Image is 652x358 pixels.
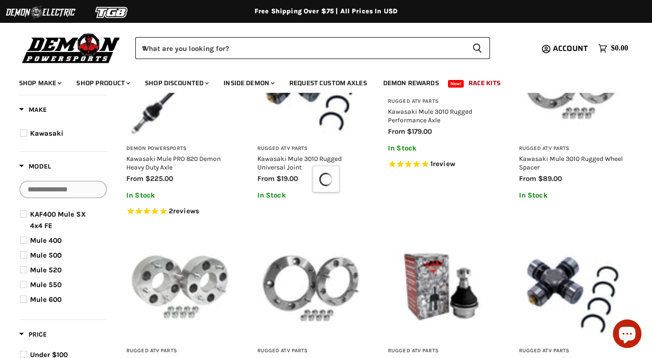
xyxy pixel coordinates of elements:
[376,73,446,93] a: Demon Rewards
[126,174,143,183] span: from
[461,73,508,93] a: Race Kits
[30,236,61,245] span: Mule 400
[126,191,234,199] p: In Stock
[388,159,495,169] span: Rated 5.0 out of 5 stars 1 reviews
[19,162,51,174] button: Filter by Model
[19,330,47,338] span: Price
[19,162,51,170] span: Model
[135,37,490,59] form: Product
[611,44,628,53] span: $0.00
[145,174,173,183] span: $225.00
[19,106,47,114] span: Make
[138,73,214,93] a: Shop Discounted
[30,280,61,289] span: Mule 550
[126,207,234,217] span: Rated 5.0 out of 5 stars 2 reviews
[388,127,405,136] span: from
[20,181,107,198] input: Search Options
[257,191,365,199] p: In Stock
[30,210,86,230] span: KAF400 Mule SX 4x4 FE
[12,73,67,93] a: Shop Make
[30,129,63,138] span: Kawasaki
[30,266,61,274] span: Mule 520
[519,233,626,340] img: Kawasaki Mule 2510 Rugged Universal Joint
[519,174,536,183] span: from
[549,44,593,53] a: Account
[30,251,61,259] span: Mule 500
[173,207,199,215] span: reviews
[388,348,495,355] h3: Rugged ATV Parts
[465,37,490,59] button: Search
[519,155,623,171] a: Kawasaki Mule 3010 Rugged Wheel Spacer
[76,3,148,21] img: TGB Logo 2
[257,145,365,152] h3: Rugged ATV Parts
[19,105,47,117] button: Filter by Make
[538,174,562,183] span: $89.00
[126,155,221,171] a: Kawasaki Mule PRO 820 Demon Heavy Duty Axle
[610,319,644,350] inbox-online-store-chat: Shopify online store chat
[12,70,626,93] ul: Main menu
[126,233,234,340] img: Kawasaki Mule SX 400 Rugged Wheel Spacer
[19,330,47,342] button: Filter by Price
[433,159,455,168] span: review
[448,80,464,88] span: New!
[593,41,633,55] a: $0.00
[257,233,365,340] img: Kawasaki Mule 4010 Rugged Wheel Spacer
[388,233,495,340] img: Kawasaki Mule PRO 820 Rugged Ball Joint
[5,3,76,21] img: Demon Electric Logo 2
[30,295,61,304] span: Mule 600
[257,155,342,171] a: Kawasaki Mule 3010 Rugged Universal Joint
[519,348,626,355] h3: Rugged ATV Parts
[257,348,365,355] h3: Rugged ATV Parts
[19,31,123,65] img: Demon Powersports
[126,348,234,355] h3: Rugged ATV Parts
[216,73,280,93] a: Inside Demon
[135,37,465,59] input: When autocomplete results are available use up and down arrows to review and enter to select
[126,145,234,152] h3: Demon Powersports
[388,144,495,152] p: In Stock
[519,145,626,152] h3: Rugged ATV Parts
[553,42,588,54] span: Account
[276,174,298,183] span: $19.00
[388,98,495,105] h3: Rugged ATV Parts
[282,73,374,93] a: Request Custom Axles
[519,191,626,199] p: In Stock
[430,159,455,168] span: 1 reviews
[388,108,472,124] a: Kawasaki Mule 3010 Rugged Performance Axle
[69,73,136,93] a: Shop Product
[257,174,275,183] span: from
[169,207,199,215] span: 2 reviews
[407,127,432,136] span: $179.00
